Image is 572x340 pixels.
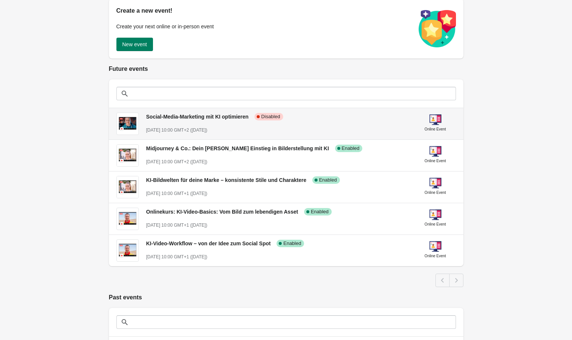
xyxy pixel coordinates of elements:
span: Disabled [261,114,280,120]
span: Onlinekurs: KI-Video-Basics: Vom Bild zum lebendigen Asset [146,209,298,215]
div: Online Event [425,189,446,196]
span: [DATE] 10:00 GMT+2 ([DATE]) [146,159,207,164]
img: online-event-5d64391802a09ceff1f8b055f10f5880.png [429,145,441,157]
span: [DATE] 10:00 GMT+1 ([DATE]) [146,223,207,228]
span: New event [122,41,147,47]
span: [DATE] 10:00 GMT+2 ([DATE]) [146,127,207,133]
span: Enabled [311,209,329,215]
h2: Create a new event! [116,6,411,15]
button: New event [116,38,153,51]
img: Social-Media-Marketing mit KI optimieren [117,113,138,135]
span: Enabled [342,145,360,151]
span: [DATE] 10:00 GMT+1 ([DATE]) [146,191,207,196]
h2: Past events [109,293,463,302]
img: KI-Bildwelten für deine Marke – konsistente Stile und Charaktere [117,176,138,198]
h2: Future events [109,64,463,73]
span: [DATE] 10:00 GMT+1 ([DATE]) [146,254,207,259]
span: Midjourney & Co.: Dein [PERSON_NAME] Einstieg in Bilderstellung mit KI [146,145,329,151]
p: Create your next online or in-person event [116,23,411,30]
img: online-event-5d64391802a09ceff1f8b055f10f5880.png [429,209,441,221]
span: KI-Video-Workflow – von der Idee zum Social Spot [146,240,271,246]
nav: Pagination [435,274,463,287]
img: KI-Video-Workflow – von der Idee zum Social Spot [117,240,138,261]
img: online-event-5d64391802a09ceff1f8b055f10f5880.png [429,177,441,189]
span: KI-Bildwelten für deine Marke – konsistente Stile und Charaktere [146,177,306,183]
span: Social-Media-Marketing mit KI optimieren [146,114,249,120]
span: Enabled [283,240,301,246]
div: Online Event [425,252,446,260]
img: Midjourney & Co.: Dein schneller Einstieg in Bilderstellung mit KI [117,145,138,166]
div: Online Event [425,126,446,133]
span: Enabled [319,177,337,183]
img: online-event-5d64391802a09ceff1f8b055f10f5880.png [429,240,441,252]
div: Online Event [425,221,446,228]
img: Onlinekurs: KI-Video-Basics: Vom Bild zum lebendigen Asset [117,208,138,230]
div: Online Event [425,157,446,165]
img: online-event-5d64391802a09ceff1f8b055f10f5880.png [429,114,441,126]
